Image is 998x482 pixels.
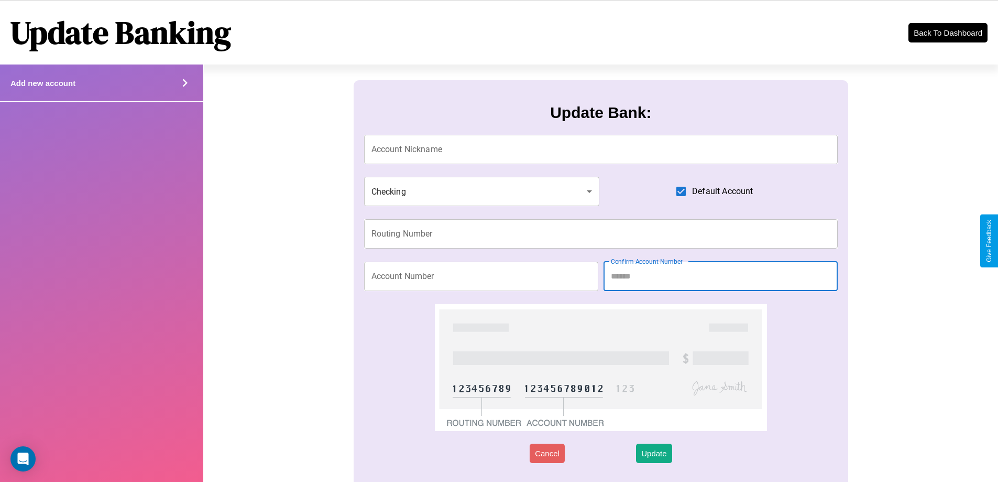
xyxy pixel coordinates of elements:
[10,11,231,54] h1: Update Banking
[10,446,36,472] div: Open Intercom Messenger
[636,444,672,463] button: Update
[364,177,600,206] div: Checking
[908,23,988,42] button: Back To Dashboard
[550,104,651,122] h3: Update Bank:
[435,304,766,431] img: check
[985,220,993,262] div: Give Feedback
[10,79,75,88] h4: Add new account
[530,444,565,463] button: Cancel
[611,257,683,266] label: Confirm Account Number
[692,185,753,198] span: Default Account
